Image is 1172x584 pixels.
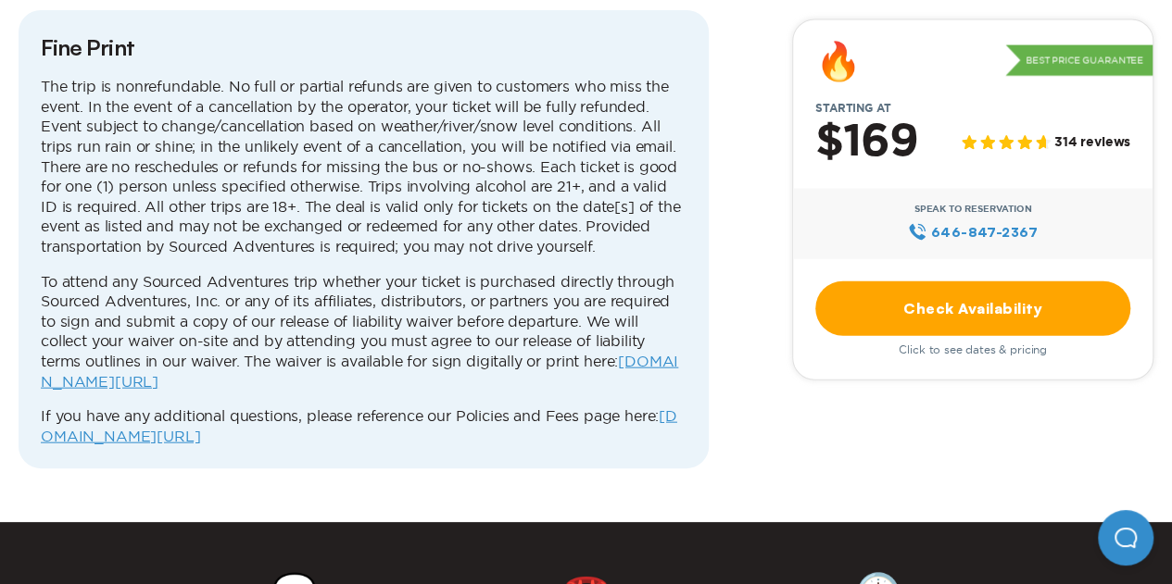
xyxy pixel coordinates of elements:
h2: $169 [815,118,918,166]
a: 646‍-847‍-2367 [908,221,1037,242]
span: Click to see dates & pricing [899,342,1047,355]
div: 🔥 [815,42,862,79]
span: 646‍-847‍-2367 [931,221,1038,242]
a: [DOMAIN_NAME][URL] [41,407,677,444]
span: 314 reviews [1054,135,1130,151]
p: To attend any Sourced Adventures trip whether your ticket is purchased directly through Sourced A... [41,272,687,392]
iframe: Help Scout Beacon - Open [1098,510,1153,565]
p: Best Price Guarantee [1005,44,1153,76]
a: [DOMAIN_NAME][URL] [41,353,678,390]
h3: Fine Print [41,32,687,62]
p: If you have any additional questions, please reference our Policies and Fees page here: [41,406,687,446]
a: Check Availability [815,280,1130,335]
p: The trip is nonrefundable. No full or partial refunds are given to customers who miss the event. ... [41,77,687,256]
span: Starting at [793,101,913,114]
span: Speak to Reservation [914,203,1032,214]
